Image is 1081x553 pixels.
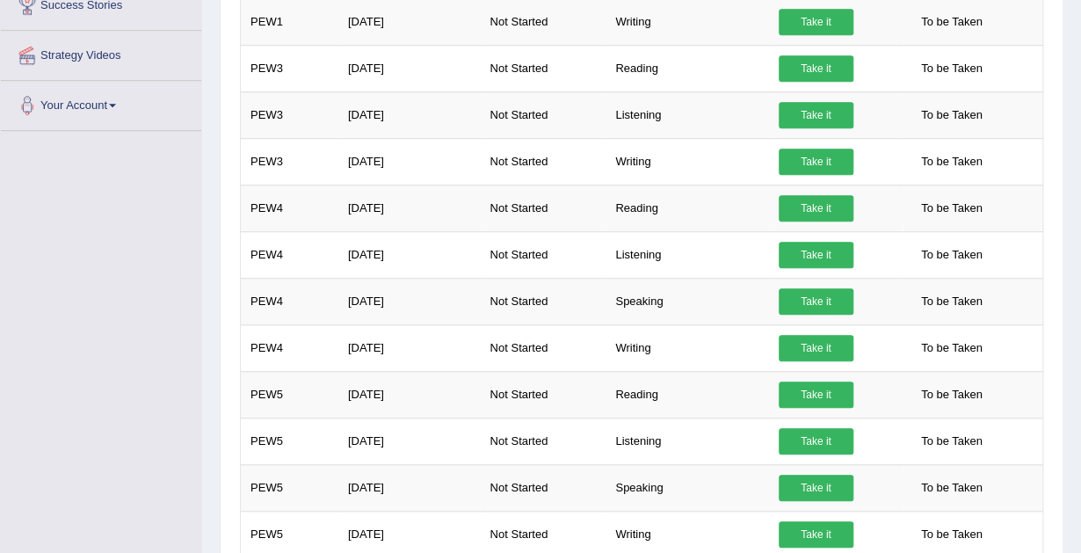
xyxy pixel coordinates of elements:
td: Reading [606,185,769,231]
a: Take it [779,382,853,408]
td: [DATE] [338,185,481,231]
td: Not Started [480,231,606,278]
td: [DATE] [338,371,481,418]
td: [DATE] [338,464,481,511]
span: To be Taken [912,521,991,548]
td: Not Started [480,278,606,324]
span: To be Taken [912,55,991,82]
a: Take it [779,242,853,268]
td: PEW3 [241,91,338,138]
td: Not Started [480,45,606,91]
td: PEW3 [241,138,338,185]
td: [DATE] [338,45,481,91]
td: Speaking [606,464,769,511]
td: Not Started [480,185,606,231]
td: Reading [606,371,769,418]
span: To be Taken [912,428,991,455]
td: Listening [606,418,769,464]
span: To be Taken [912,195,991,222]
td: Listening [606,91,769,138]
a: Take it [779,195,853,222]
td: [DATE] [338,138,481,185]
a: Take it [779,102,853,128]
td: PEW4 [241,231,338,278]
td: PEW5 [241,464,338,511]
td: Not Started [480,138,606,185]
a: Take it [779,428,853,455]
td: PEW3 [241,45,338,91]
td: PEW5 [241,371,338,418]
a: Strategy Videos [1,31,201,75]
td: PEW5 [241,418,338,464]
td: [DATE] [338,418,481,464]
td: [DATE] [338,91,481,138]
a: Take it [779,149,853,175]
td: Not Started [480,418,606,464]
td: [DATE] [338,231,481,278]
a: Take it [779,521,853,548]
a: Take it [779,335,853,361]
td: Not Started [480,91,606,138]
a: Take it [779,475,853,501]
td: [DATE] [338,278,481,324]
td: Not Started [480,324,606,371]
td: Writing [606,324,769,371]
span: To be Taken [912,382,991,408]
td: Listening [606,231,769,278]
td: Speaking [606,278,769,324]
span: To be Taken [912,149,991,175]
span: To be Taken [912,9,991,35]
a: Take it [779,9,853,35]
td: Reading [606,45,769,91]
a: Your Account [1,81,201,125]
span: To be Taken [912,335,991,361]
td: PEW4 [241,278,338,324]
span: To be Taken [912,475,991,501]
a: Take it [779,288,853,315]
td: Not Started [480,464,606,511]
span: To be Taken [912,288,991,315]
td: Writing [606,138,769,185]
td: PEW4 [241,324,338,371]
a: Take it [779,55,853,82]
td: [DATE] [338,324,481,371]
span: To be Taken [912,242,991,268]
td: Not Started [480,371,606,418]
td: PEW4 [241,185,338,231]
span: To be Taken [912,102,991,128]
